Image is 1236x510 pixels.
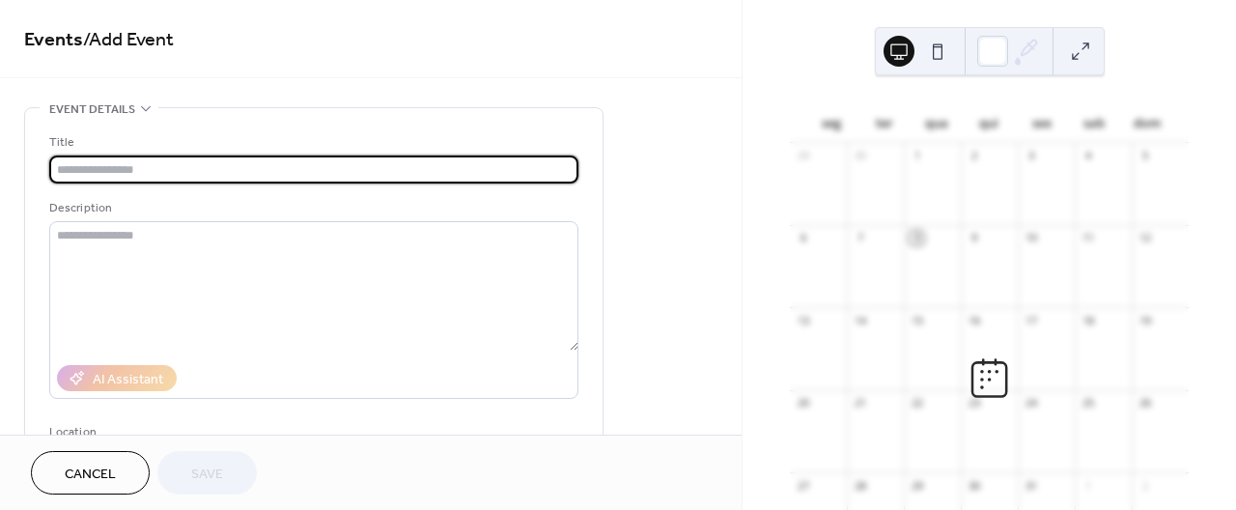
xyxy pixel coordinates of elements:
div: Description [49,198,575,218]
div: 10 [1024,231,1038,245]
div: 8 [910,231,924,245]
div: 11 [1081,231,1095,245]
div: sex [1016,104,1068,143]
div: 7 [853,231,867,245]
div: 15 [910,313,924,327]
div: 29 [796,149,810,163]
div: 22 [910,396,924,411]
div: 6 [796,231,810,245]
div: 5 [1138,149,1152,163]
div: 30 [853,149,867,163]
div: 14 [853,313,867,327]
div: 25 [1081,396,1095,411]
span: Cancel [65,465,116,485]
a: Events [24,21,83,59]
div: 3 [1024,149,1038,163]
div: seg [805,104,857,143]
div: 20 [796,396,810,411]
div: ter [857,104,910,143]
div: 16 [967,313,981,327]
div: 1 [910,149,924,163]
div: 27 [796,478,810,493]
div: qui [963,104,1015,143]
div: 12 [1138,231,1152,245]
div: Title [49,132,575,153]
div: 23 [967,396,981,411]
div: 4 [1081,149,1095,163]
div: 28 [853,478,867,493]
div: 21 [853,396,867,411]
span: / Add Event [83,21,174,59]
div: sab [1068,104,1120,143]
div: 18 [1081,313,1095,327]
span: Event details [49,99,135,120]
div: 17 [1024,313,1038,327]
div: qua [911,104,963,143]
div: 2 [1138,478,1152,493]
div: 31 [1024,478,1038,493]
div: 2 [967,149,981,163]
div: Location [49,422,575,442]
div: 30 [967,478,981,493]
div: 13 [796,313,810,327]
button: Cancel [31,451,150,495]
div: 29 [910,478,924,493]
div: 24 [1024,396,1038,411]
div: 19 [1138,313,1152,327]
div: dom [1121,104,1173,143]
div: 1 [1081,478,1095,493]
div: 26 [1138,396,1152,411]
div: 9 [967,231,981,245]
